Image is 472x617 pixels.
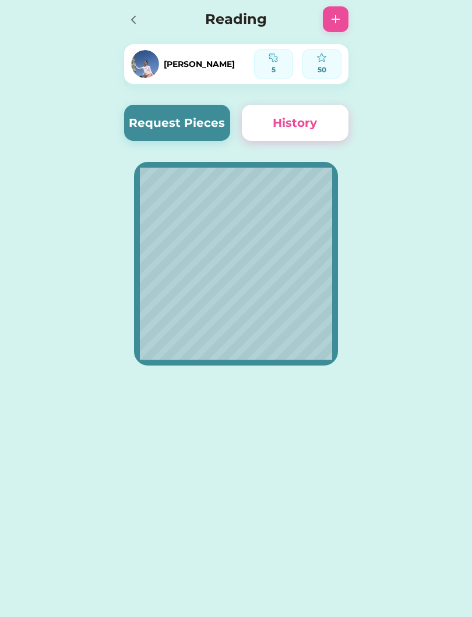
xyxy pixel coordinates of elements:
[242,105,348,141] button: History
[307,65,337,75] div: 50
[317,53,326,62] img: interface-favorite-star--reward-rating-rate-social-star-media-favorite-like-stars.svg
[124,105,231,141] button: Request Pieces
[258,65,289,75] div: 5
[131,50,159,78] img: https%3A%2F%2F1dfc823d71cc564f25c7cc035732a2d8.cdn.bubble.io%2Ff1751831364741x529860429793568300%...
[161,9,311,30] h4: Reading
[329,12,343,26] img: add%201.svg
[164,58,235,70] div: [PERSON_NAME]
[269,53,278,62] img: programming-module-puzzle-1--code-puzzle-module-programming-plugin-piece.svg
